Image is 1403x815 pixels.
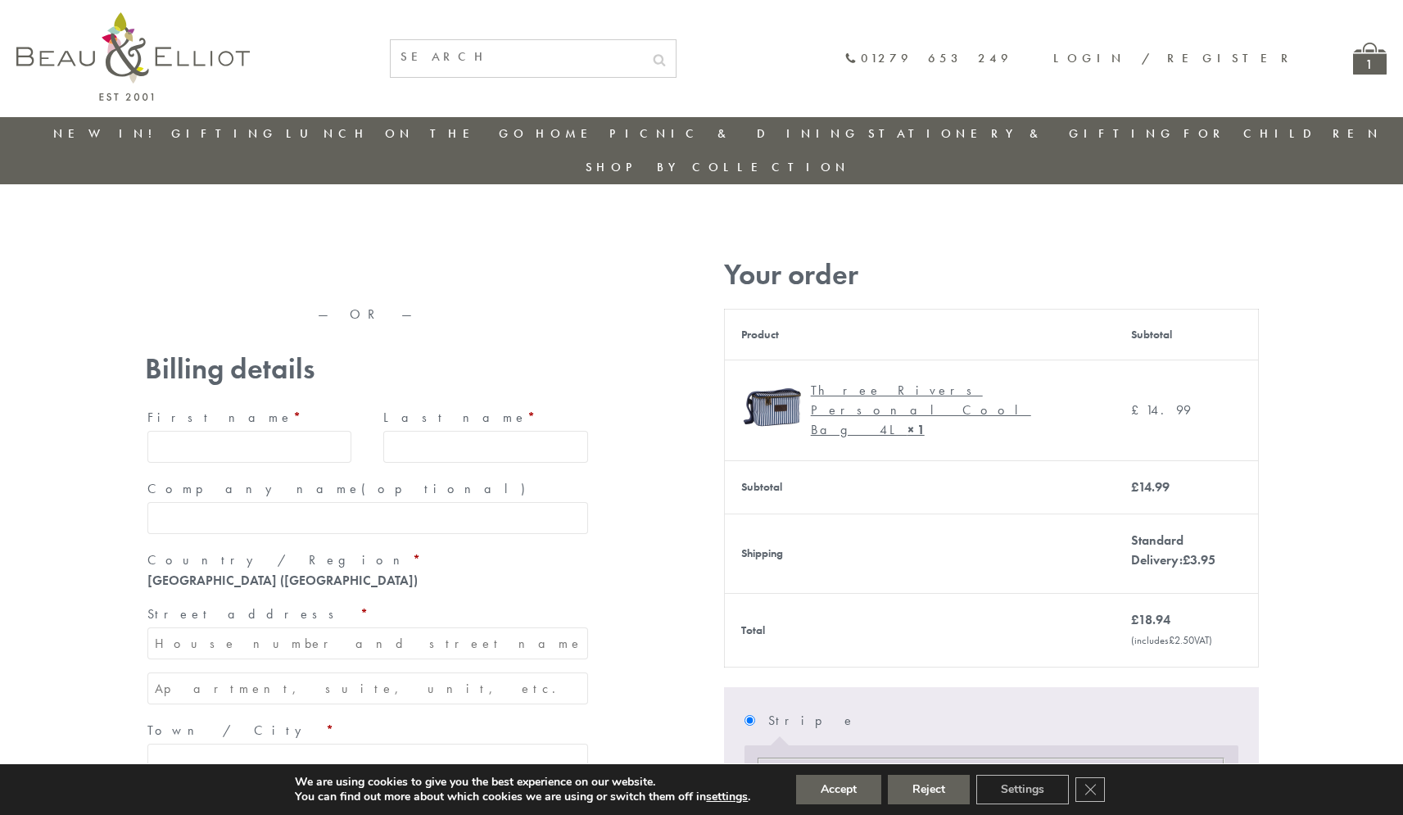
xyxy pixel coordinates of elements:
[53,125,163,142] a: New in!
[811,381,1086,440] div: Three Rivers Personal Cool Bag 4L
[1075,777,1105,802] button: Close GDPR Cookie Banner
[844,52,1012,66] a: 01279 653 249
[907,421,925,438] strong: × 1
[147,476,588,502] label: Company name
[1053,50,1296,66] a: Login / Register
[147,718,588,744] label: Town / City
[16,12,250,101] img: logo
[147,672,588,704] input: Apartment, suite, unit, etc. (optional)
[1131,401,1191,419] bdi: 14.99
[724,258,1259,292] h3: Your order
[286,125,528,142] a: Lunch On The Go
[888,775,970,804] button: Reject
[1131,478,1170,496] bdi: 14.99
[976,775,1069,804] button: Settings
[1131,478,1138,496] span: £
[724,514,1115,593] th: Shipping
[383,405,588,431] label: Last name
[391,40,643,74] input: SEARCH
[147,405,352,431] label: First name
[796,775,881,804] button: Accept
[295,790,750,804] p: You can find out more about which cookies we are using or switch them off in .
[741,377,1098,444] a: Three Rivers Personal Cool Bag 4L Three Rivers Personal Cool Bag 4L× 1
[1115,309,1258,360] th: Subtotal
[1131,532,1215,568] label: Standard Delivery:
[741,377,803,438] img: Three Rivers Personal Cool Bag 4L
[295,775,750,790] p: We are using cookies to give you the best experience on our website.
[1183,125,1383,142] a: For Children
[1131,401,1146,419] span: £
[1169,633,1174,647] span: £
[609,125,860,142] a: Picnic & Dining
[145,307,591,322] p: — OR —
[536,125,601,142] a: Home
[1183,551,1190,568] span: £
[1353,43,1387,75] a: 1
[724,460,1115,514] th: Subtotal
[147,547,588,573] label: Country / Region
[147,601,588,627] label: Street address
[361,480,535,497] span: (optional)
[706,790,748,804] button: settings
[171,125,278,142] a: Gifting
[147,572,418,589] strong: [GEOGRAPHIC_DATA] ([GEOGRAPHIC_DATA])
[1131,611,1138,628] span: £
[145,352,591,386] h3: Billing details
[724,593,1115,667] th: Total
[1131,611,1170,628] bdi: 18.94
[586,159,850,175] a: Shop by collection
[1131,633,1212,647] small: (includes VAT)
[1183,551,1215,568] bdi: 3.95
[369,251,594,291] iframe: Secure express checkout frame
[142,251,367,291] iframe: Secure express checkout frame
[147,627,588,659] input: House number and street name
[868,125,1175,142] a: Stationery & Gifting
[768,708,1238,734] label: Stripe
[1169,633,1194,647] span: 2.50
[724,309,1115,360] th: Product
